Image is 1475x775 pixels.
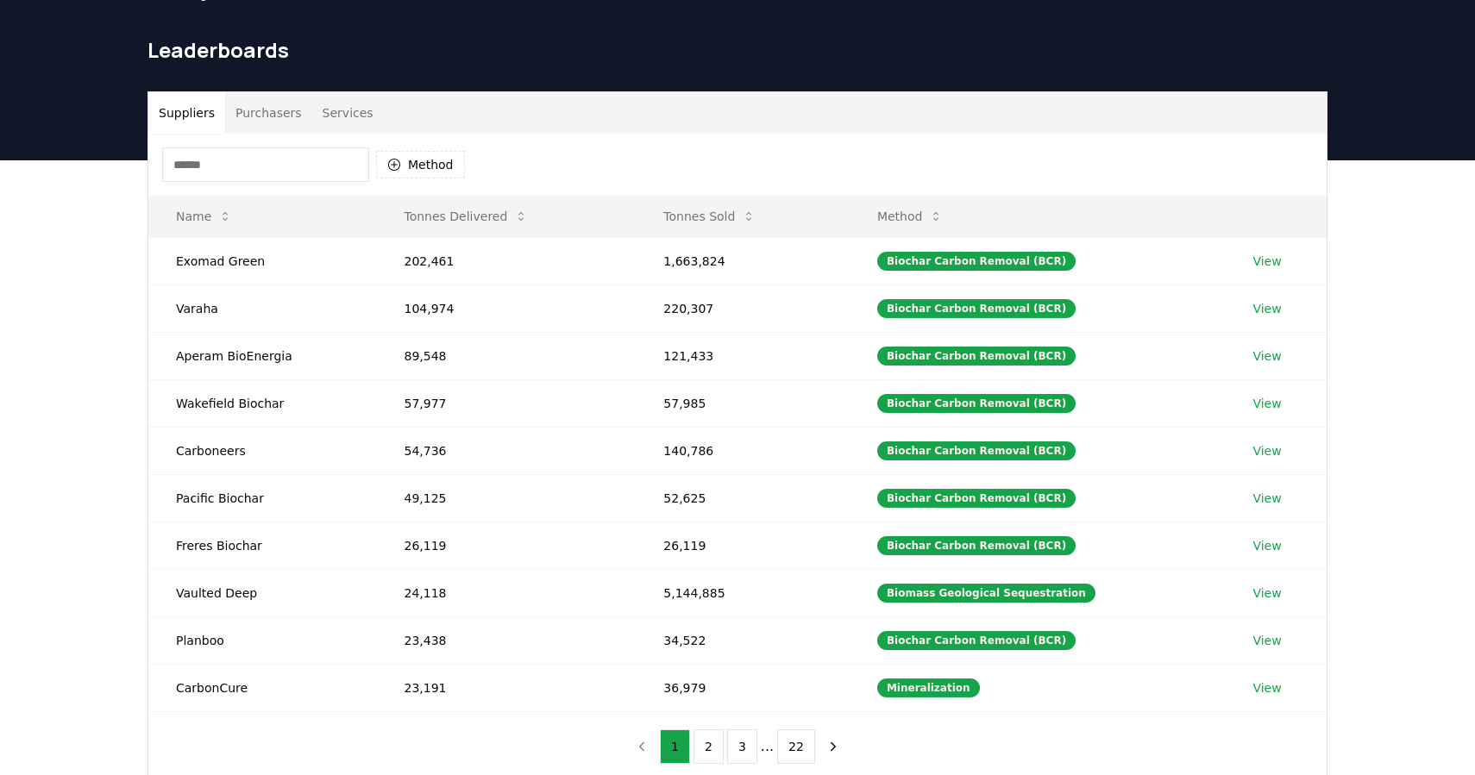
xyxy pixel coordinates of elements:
td: 26,119 [376,522,636,569]
button: Method [376,151,465,178]
td: CarbonCure [148,664,376,711]
button: Name [162,199,246,234]
a: View [1252,442,1281,459]
td: Wakefield Biochar [148,379,376,427]
td: 220,307 [636,284,850,332]
h1: Leaderboards [147,36,1327,64]
a: View [1252,253,1281,270]
td: 24,118 [376,569,636,616]
td: 140,786 [636,427,850,474]
button: 2 [694,729,724,764]
td: 202,461 [376,237,636,284]
div: Biochar Carbon Removal (BCR) [877,252,1076,271]
a: View [1252,300,1281,317]
td: 57,977 [376,379,636,427]
div: Biochar Carbon Removal (BCR) [877,299,1076,318]
button: 3 [727,729,757,764]
td: Aperam BioEnergia [148,332,376,379]
a: View [1252,679,1281,697]
div: Biochar Carbon Removal (BCR) [877,489,1076,508]
div: Biochar Carbon Removal (BCR) [877,441,1076,460]
td: 89,548 [376,332,636,379]
div: Biochar Carbon Removal (BCR) [877,347,1076,366]
td: 23,438 [376,616,636,664]
td: 52,625 [636,474,850,522]
td: Vaulted Deep [148,569,376,616]
td: 104,974 [376,284,636,332]
a: View [1252,347,1281,365]
a: View [1252,395,1281,412]
a: View [1252,584,1281,602]
td: Pacific Biochar [148,474,376,522]
td: 121,433 [636,332,850,379]
a: View [1252,537,1281,554]
button: Tonnes Sold [650,199,769,234]
a: View [1252,632,1281,649]
a: View [1252,490,1281,507]
button: Purchasers [225,92,312,134]
td: Exomad Green [148,237,376,284]
div: Biochar Carbon Removal (BCR) [877,631,1076,650]
td: 26,119 [636,522,850,569]
td: Carboneers [148,427,376,474]
button: 22 [777,729,815,764]
td: 1,663,824 [636,237,850,284]
div: Biomass Geological Sequestration [877,584,1095,603]
td: 36,979 [636,664,850,711]
button: Services [312,92,384,134]
button: Method [863,199,957,234]
td: Freres Biochar [148,522,376,569]
button: Tonnes Delivered [390,199,542,234]
td: 54,736 [376,427,636,474]
button: Suppliers [148,92,225,134]
button: 1 [660,729,690,764]
td: Planboo [148,616,376,664]
td: 34,522 [636,616,850,664]
li: ... [761,736,774,757]
div: Biochar Carbon Removal (BCR) [877,394,1076,413]
td: 57,985 [636,379,850,427]
button: next page [819,729,848,764]
td: 49,125 [376,474,636,522]
td: 5,144,885 [636,569,850,616]
div: Biochar Carbon Removal (BCR) [877,536,1076,555]
td: 23,191 [376,664,636,711]
div: Mineralization [877,678,980,697]
td: Varaha [148,284,376,332]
